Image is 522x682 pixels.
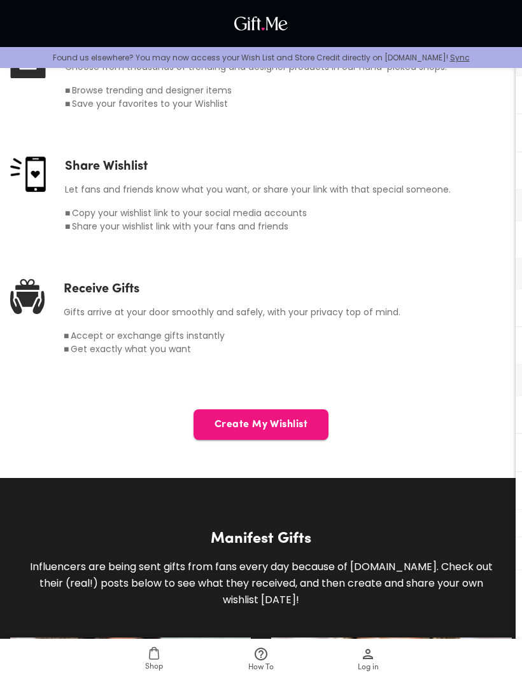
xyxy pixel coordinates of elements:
[71,343,191,356] h6: Get exactly what you want
[231,13,291,34] img: GiftMe Logo
[10,279,45,314] img: receive-gifts.svg
[64,306,400,319] h6: Gifts arrive at your door smoothly and safely, with your privacy top of mind.
[65,207,70,220] h6: ■
[72,84,232,97] h6: Browse trending and designer items
[208,639,314,682] a: How To
[101,639,208,682] a: Shop
[71,329,225,343] h6: Accept or exchange gifts instantly
[10,156,46,192] img: share-wishlist.png
[194,409,328,440] button: Create My Wishlist
[314,639,421,682] a: Log in
[72,220,288,233] h6: Share your wishlist link with your fans and friends
[65,97,70,111] h6: ■
[65,220,70,233] h6: ■
[248,662,274,674] span: How To
[65,156,451,177] h4: Share Wishlist
[450,52,470,63] a: Sync
[358,662,379,674] span: Log in
[64,279,400,299] h4: Receive Gifts
[65,84,70,97] h6: ■
[64,343,69,356] h6: ■
[194,418,328,432] span: Create My Wishlist
[20,529,502,549] h2: Manifest Gifts
[145,661,163,673] span: Shop
[72,97,228,111] h6: Save your favorites to your Wishlist
[72,207,307,220] h6: Copy your wishlist link to your social media accounts
[64,329,69,343] h6: ■
[65,183,451,196] h6: Let fans and friends know what you want, or share your link with that special someone.
[10,52,512,63] p: Found us elsewhere? You may now access your Wish List and Store Credit directly on [DOMAIN_NAME]!
[20,559,502,608] h6: Influencers are being sent gifts from fans every day because of [DOMAIN_NAME]. Check out their (r...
